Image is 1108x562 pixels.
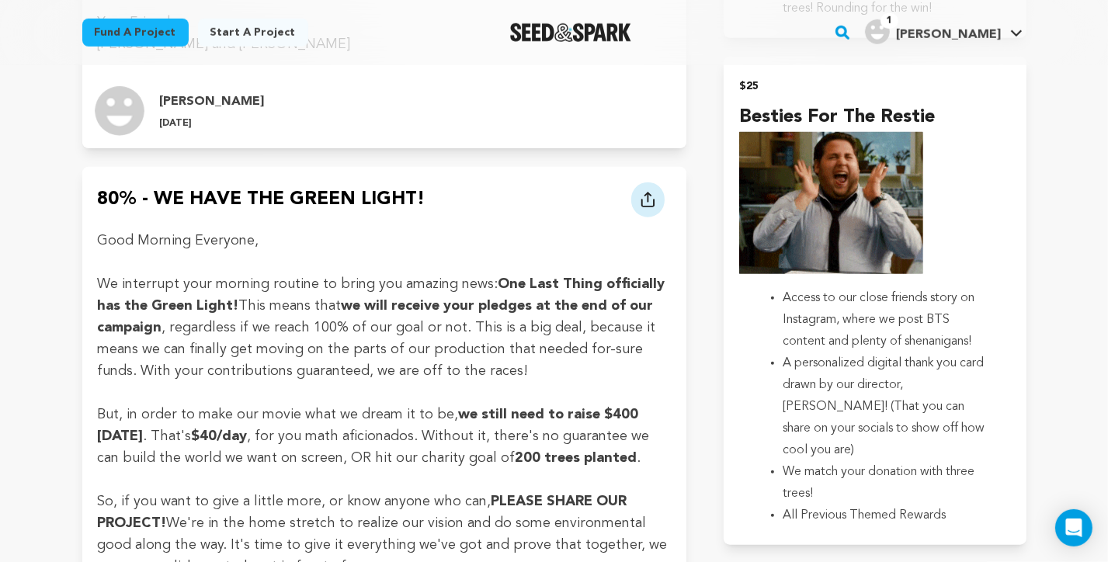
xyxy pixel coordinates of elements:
a: Fund a project [82,19,189,47]
h4: Besties for the Restie [739,103,1010,131]
li: All Previous Themed Rewards [783,505,992,526]
strong: PLEASE SHARE OUR PROJECT! [98,494,627,530]
span: Olivia Dal P.'s Profile [862,16,1026,49]
strong: we will receive your pledges at the end of our campaign [98,299,654,335]
strong: 200 trees planted [516,451,637,465]
a: update.author.name Profile [82,74,687,148]
strong: One Last Thing officially has the Green Light! [98,277,665,313]
img: user.png [865,19,890,44]
button: $25 Besties for the Restie incentive Access to our close friends story on Instagram, where we pos... [724,57,1026,545]
li: We match your donation with three trees! [783,461,992,505]
img: user.png [95,86,144,136]
div: Open Intercom Messenger [1055,509,1092,546]
h4: 80% - WE HAVE THE GREEN LIGHT! [98,186,425,217]
li: Access to our close friends story on Instagram, where we post BTS content and plenty of shenanigans! [783,287,992,352]
img: Seed&Spark Logo Dark Mode [510,23,632,42]
h4: [PERSON_NAME] [160,92,265,111]
p: [DATE] [160,117,265,130]
p: But, in order to make our movie what we dream it to be, . That's , for you math aficionados. With... [98,404,672,469]
li: A personalized digital thank you card drawn by our director, [PERSON_NAME]! (That you can share o... [783,352,992,461]
a: Start a project [198,19,308,47]
p: Good Morning Everyone, [98,230,672,252]
p: We interrupt your morning routine to bring you amazing news: This means that , regardless if we r... [98,273,672,382]
a: Seed&Spark Homepage [510,23,632,42]
h2: $25 [739,75,1010,97]
img: incentive [739,131,923,275]
a: Olivia Dal P.'s Profile [862,16,1026,44]
span: 1 [880,13,898,29]
strong: $40/day [192,429,248,443]
strong: we still need to raise $400 [DATE] [98,408,639,443]
span: [PERSON_NAME] [896,29,1001,41]
div: Olivia Dal P.'s Profile [865,19,1001,44]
